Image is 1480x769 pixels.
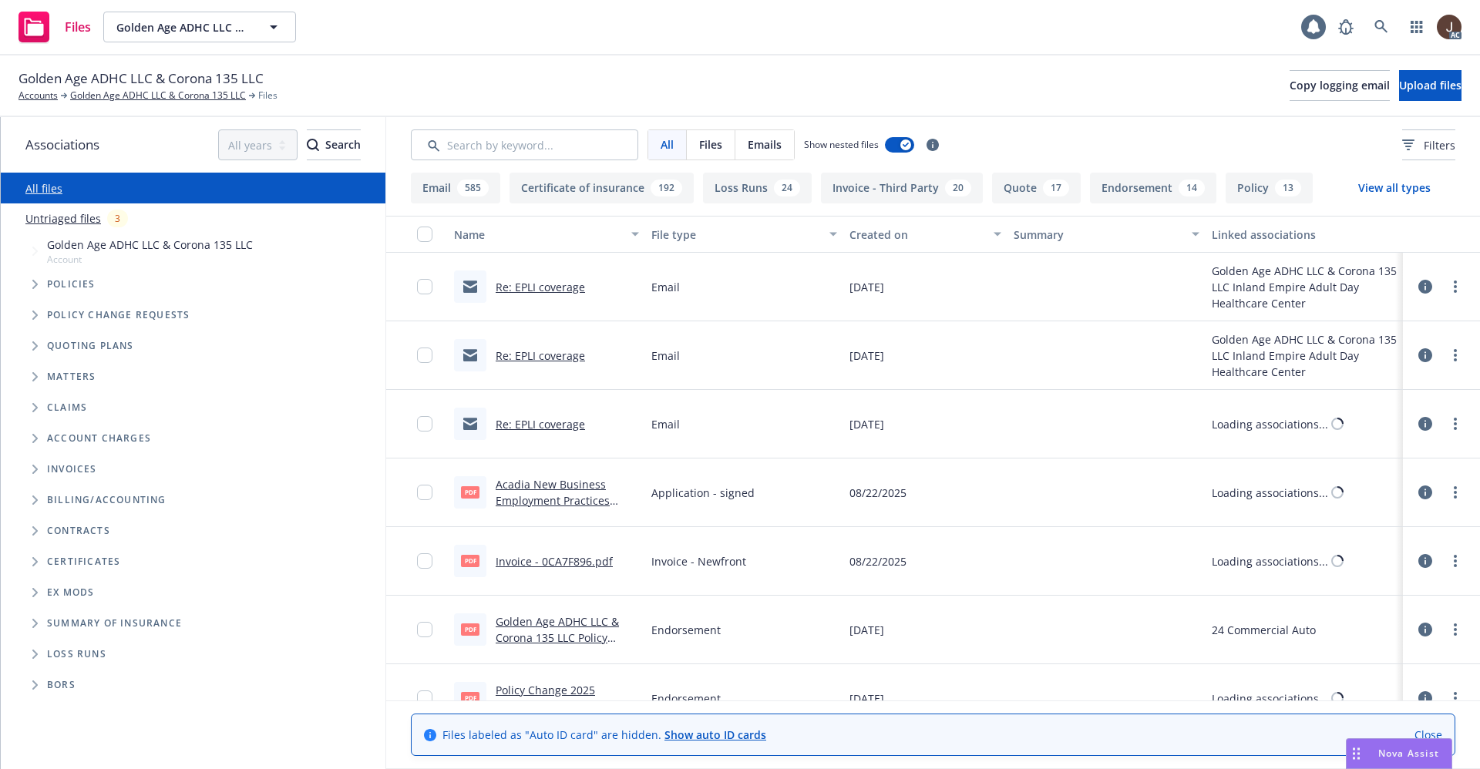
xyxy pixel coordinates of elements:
span: [DATE] [849,622,884,638]
span: Certificates [47,557,120,566]
svg: Search [307,139,319,151]
div: Linked associations [1212,227,1397,243]
span: [DATE] [849,348,884,364]
span: Show nested files [804,138,879,151]
img: photo [1437,15,1461,39]
div: Summary [1014,227,1182,243]
span: Filters [1402,137,1455,153]
button: Email [411,173,500,203]
span: Golden Age ADHC LLC & Corona 135 LLC [116,19,250,35]
a: Policy Change 2025 Commercial Auto ENDT # 1 - Add vehicle 2018 chrysler pacifica, Vin# 7781.pdf [496,683,635,746]
span: Associations [25,135,99,155]
span: Files [258,89,277,102]
a: Files [12,5,97,49]
a: Report a Bug [1330,12,1361,42]
div: Loading associations... [1212,416,1328,432]
span: All [661,136,674,153]
a: Golden Age ADHC LLC & Corona 135 LLC Policy Change 2024 Commercial Auto.pdf [496,614,627,677]
button: Loss Runs [703,173,812,203]
span: Policy change requests [47,311,190,320]
input: Toggle Row Selected [417,348,432,363]
span: 08/22/2025 [849,485,906,501]
a: more [1446,483,1465,502]
span: Email [651,348,680,364]
span: Invoices [47,465,97,474]
div: Drag to move [1347,739,1366,768]
span: Upload files [1399,78,1461,92]
a: Show auto ID cards [664,727,766,742]
span: Endorsement [651,690,721,707]
span: Golden Age ADHC LLC & Corona 135 LLC [47,237,253,253]
a: Re: EPLI coverage [496,280,585,294]
div: 13 [1275,180,1301,196]
input: Toggle Row Selected [417,553,432,569]
a: Re: EPLI coverage [496,348,585,363]
a: more [1446,620,1465,639]
div: Name [454,227,622,243]
a: Switch app [1401,12,1432,42]
button: Endorsement [1090,173,1216,203]
input: Toggle Row Selected [417,622,432,637]
button: Created on [843,216,1008,253]
span: Email [651,279,680,295]
span: pdf [461,486,479,498]
button: Linked associations [1206,216,1403,253]
input: Select all [417,227,432,242]
span: Account charges [47,434,151,443]
span: Policies [47,280,96,289]
a: more [1446,415,1465,433]
button: Golden Age ADHC LLC & Corona 135 LLC [103,12,296,42]
button: Filters [1402,129,1455,160]
span: Ex Mods [47,588,94,597]
div: 20 [945,180,971,196]
a: more [1446,346,1465,364]
div: 24 [774,180,800,196]
span: Application - signed [651,485,755,501]
span: [DATE] [849,690,884,707]
span: Billing/Accounting [47,495,166,505]
span: pdf [461,692,479,704]
a: All files [25,181,62,196]
button: SearchSearch [307,129,361,160]
span: pdf [461,555,479,566]
a: Untriaged files [25,210,101,227]
div: 192 [651,180,682,196]
a: more [1446,689,1465,707]
span: Invoice - Newfront [651,553,746,569]
div: Created on [849,227,985,243]
a: Search [1366,12,1397,42]
button: Nova Assist [1346,738,1452,769]
span: Quoting plans [47,341,134,351]
button: Invoice - Third Party [821,173,983,203]
div: Folder Tree Example [1,485,385,700]
input: Toggle Row Selected [417,416,432,432]
input: Toggle Row Selected [417,279,432,294]
a: Acadia New Business Employment Practices Liability Application.pdf [496,477,618,524]
button: Copy logging email [1290,70,1390,101]
a: Re: EPLI coverage [496,417,585,432]
span: Loss Runs [47,650,106,659]
a: more [1446,552,1465,570]
div: Golden Age ADHC LLC & Corona 135 LLC Inland Empire Adult Day Healthcare Center [1212,331,1397,380]
button: Policy [1226,173,1313,203]
button: View all types [1334,173,1455,203]
span: Filters [1424,137,1455,153]
button: Summary [1007,216,1205,253]
button: Certificate of insurance [510,173,694,203]
button: File type [645,216,843,253]
a: Golden Age ADHC LLC & Corona 135 LLC [70,89,246,102]
span: Files [65,21,91,33]
span: Files labeled as "Auto ID card" are hidden. [442,727,766,743]
span: Email [651,416,680,432]
span: 08/22/2025 [849,553,906,569]
div: Search [307,130,361,160]
div: 14 [1179,180,1205,196]
input: Search by keyword... [411,129,638,160]
span: Files [699,136,722,153]
span: Emails [748,136,782,153]
div: File type [651,227,819,243]
span: Golden Age ADHC LLC & Corona 135 LLC [18,69,264,89]
a: Accounts [18,89,58,102]
div: Golden Age ADHC LLC & Corona 135 LLC Inland Empire Adult Day Healthcare Center [1212,263,1397,311]
div: 24 Commercial Auto [1212,622,1316,638]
